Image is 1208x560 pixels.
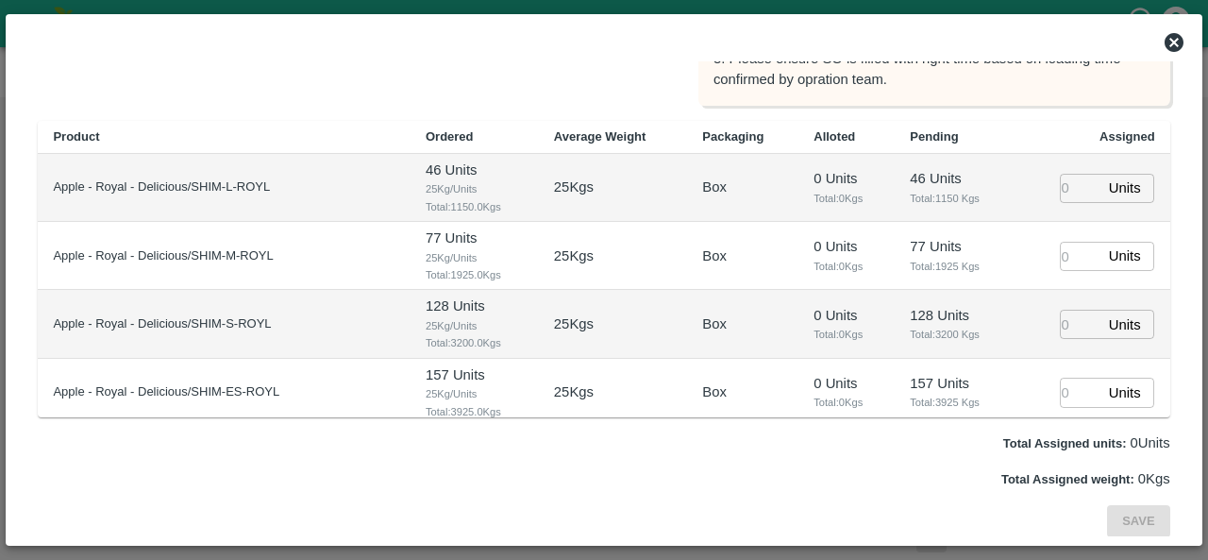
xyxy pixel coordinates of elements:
p: 128 Units [910,305,1000,326]
p: 0 Units [814,236,880,257]
p: 0 Units [814,168,880,189]
p: 25 Kgs [554,382,594,402]
span: Total: 1925 Kgs [910,258,1000,275]
p: 77 Units [426,228,524,248]
input: 0 [1060,310,1101,339]
span: Total: 1150.0 Kgs [426,198,524,215]
b: Average Weight [554,129,646,144]
p: Units [1109,246,1141,266]
span: Total: 0 Kgs [814,190,880,207]
b: Assigned [1099,129,1155,144]
span: Total: 1150 Kgs [910,190,1000,207]
span: Total: 0 Kgs [814,258,880,275]
span: 25 Kg/Units [426,249,524,266]
b: Packaging [702,129,763,144]
p: 46 Units [426,160,524,180]
label: Total Assigned units: [1003,436,1127,450]
p: 157 Units [426,365,524,385]
td: Apple - Royal - Delicious/SHIM-M-ROYL [38,222,411,290]
span: Total: 3925 Kgs [910,394,1000,411]
input: 0 [1060,378,1101,407]
b: Ordered [426,129,474,144]
span: 25 Kg/Units [426,317,524,334]
span: 25 Kg/Units [426,180,524,197]
input: 0 [1060,242,1101,271]
td: Apple - Royal - Delicious/SHIM-ES-ROYL [38,359,411,427]
p: 46 Units [910,168,1000,189]
span: Total: 3925.0 Kgs [426,403,524,420]
p: Units [1109,382,1141,403]
span: Total: 3200 Kgs [910,326,1000,343]
p: Units [1109,314,1141,335]
span: Total: 1925.0 Kgs [426,266,524,283]
p: 0 Units [814,373,880,394]
p: Box [702,382,727,402]
p: 128 Units [426,296,524,316]
b: Pending [910,129,958,144]
p: Units [1109,178,1141,198]
b: Alloted [814,129,855,144]
td: Apple - Royal - Delicious/SHIM-S-ROYL [38,290,411,358]
b: Product [53,129,99,144]
p: 25 Kgs [554,246,594,266]
p: 157 Units [910,373,1000,394]
p: 0 Units [814,305,880,326]
p: 25 Kgs [554,177,594,197]
span: Total: 0 Kgs [814,326,880,343]
p: Box [702,314,727,334]
p: Box [702,177,727,197]
p: 3. Please ensure SO is filled with right time based on loading time confirmed by opration team. [713,48,1155,91]
label: Total Assigned weight: [1001,472,1134,486]
span: 25 Kg/Units [426,385,524,402]
p: Box [702,246,727,266]
p: 0 Kgs [1001,468,1170,489]
input: 0 [1060,174,1101,203]
p: 0 Units [1003,433,1170,453]
span: Total: 0 Kgs [814,394,880,411]
p: 77 Units [910,236,1000,257]
td: Apple - Royal - Delicious/SHIM-L-ROYL [38,154,411,222]
p: 25 Kgs [554,314,594,334]
span: Total: 3200.0 Kgs [426,334,524,351]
